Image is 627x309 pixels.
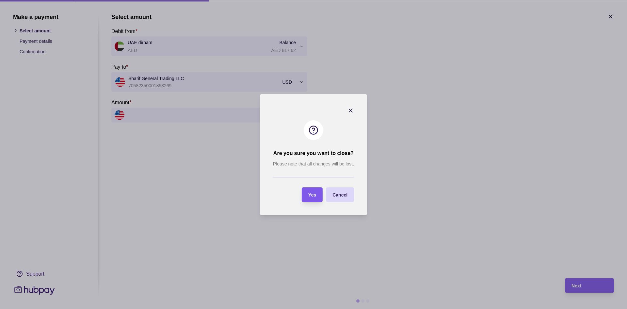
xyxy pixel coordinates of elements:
h2: Are you sure you want to close? [273,150,354,157]
button: Cancel [326,187,354,202]
span: Cancel [332,192,347,197]
span: Yes [308,192,316,197]
p: Please note that all changes will be lost. [273,160,354,167]
button: Yes [302,187,323,202]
